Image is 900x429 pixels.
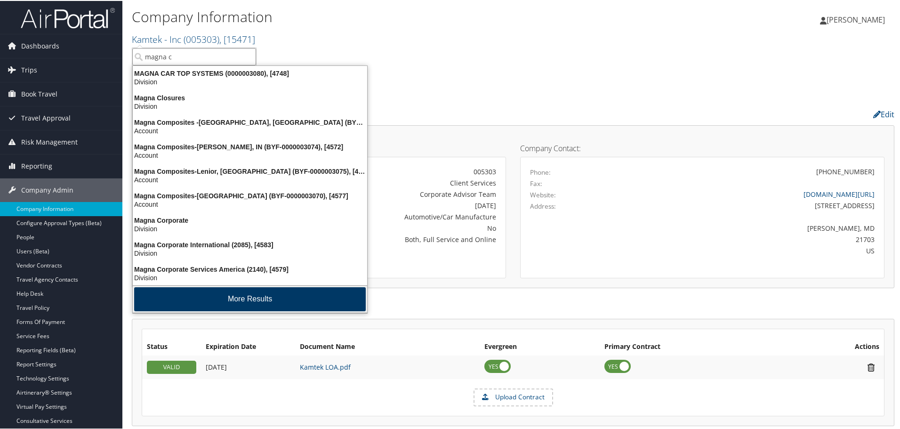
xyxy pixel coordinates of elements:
[127,191,373,199] div: Magna Composites-[GEOGRAPHIC_DATA] (BYF-0000003070), [4577]
[127,142,373,150] div: Magna Composites-[PERSON_NAME], IN (BYF-0000003074), [4572]
[474,389,552,405] label: Upload Contract
[132,105,635,121] h2: Company Profile:
[271,234,496,243] div: Both, Full Service and Online
[127,101,373,110] div: Division
[132,32,255,45] a: Kamtek - Inc
[21,105,71,129] span: Travel Approval
[271,200,496,210] div: [DATE]
[127,77,373,85] div: Division
[127,215,373,224] div: Magna Corporate
[295,338,480,355] th: Document Name
[530,167,551,176] label: Phone:
[271,166,496,176] div: 005303
[21,33,59,57] span: Dashboards
[147,360,196,373] div: VALID
[530,189,556,199] label: Website:
[620,200,875,210] div: [STREET_ADDRESS]
[863,362,879,372] i: Remove Contract
[127,224,373,232] div: Division
[827,14,885,24] span: [PERSON_NAME]
[127,199,373,208] div: Account
[530,178,542,187] label: Fax:
[127,166,373,175] div: Magna Composites-Lenior, [GEOGRAPHIC_DATA] (BYF-0000003075), [4574]
[480,338,600,355] th: Evergreen
[271,222,496,232] div: No
[132,298,894,314] h2: Contracts:
[127,264,373,273] div: Magna Corporate Services America (2140), [4579]
[219,32,255,45] span: , [ 15471 ]
[873,108,894,119] a: Edit
[530,201,556,210] label: Address:
[816,166,875,176] div: [PHONE_NUMBER]
[21,81,57,105] span: Book Travel
[620,222,875,232] div: [PERSON_NAME], MD
[127,150,373,159] div: Account
[132,47,256,65] input: Search Accounts
[21,130,78,153] span: Risk Management
[300,362,351,371] a: Kamtek LOA.pdf
[804,189,875,198] a: [DOMAIN_NAME][URL]
[127,273,373,281] div: Division
[127,93,373,101] div: Magna Closures
[127,117,373,126] div: Magna Composites -[GEOGRAPHIC_DATA], [GEOGRAPHIC_DATA] (BYF-0000003076), [4576]
[271,188,496,198] div: Corporate Advisor Team
[127,240,373,248] div: Magna Corporate International (2085), [4583]
[21,178,73,201] span: Company Admin
[184,32,219,45] span: ( 005303 )
[820,5,894,33] a: [PERSON_NAME]
[600,338,787,355] th: Primary Contract
[271,177,496,187] div: Client Services
[142,338,201,355] th: Status
[134,286,366,310] button: More Results
[206,362,227,371] span: [DATE]
[132,6,640,26] h1: Company Information
[620,245,875,255] div: US
[271,211,496,221] div: Automotive/Car Manufacture
[787,338,884,355] th: Actions
[127,175,373,183] div: Account
[127,126,373,134] div: Account
[21,57,37,81] span: Trips
[21,154,52,177] span: Reporting
[206,362,290,371] div: Add/Edit Date
[520,144,884,151] h4: Company Contact:
[21,6,115,28] img: airportal-logo.png
[201,338,295,355] th: Expiration Date
[620,234,875,243] div: 21703
[127,68,373,77] div: MAGNA CAR TOP SYSTEMS (0000003080), [4748]
[127,248,373,257] div: Division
